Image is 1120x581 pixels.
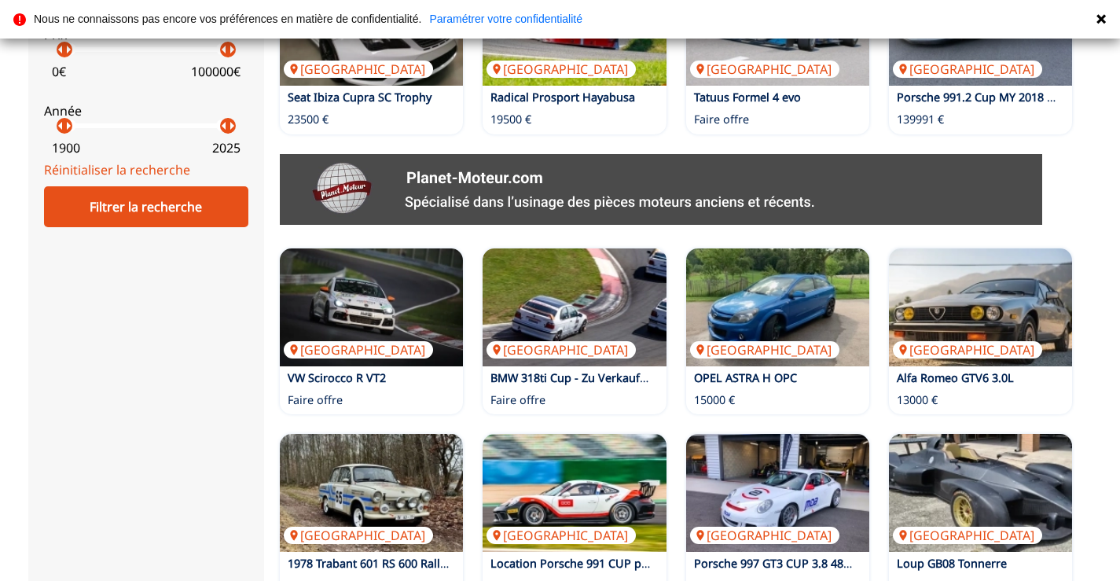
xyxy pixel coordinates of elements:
a: BMW 318ti Cup - Zu Verkaufen[GEOGRAPHIC_DATA] [483,248,666,366]
p: [GEOGRAPHIC_DATA] [284,527,433,544]
p: [GEOGRAPHIC_DATA] [487,341,636,359]
a: Alfa Romeo GTV6 3.0L[GEOGRAPHIC_DATA] [889,248,1072,366]
p: [GEOGRAPHIC_DATA] [690,341,839,359]
p: 23500 € [288,112,329,127]
p: arrow_right [222,116,241,135]
a: Loup GB08 Tonnerre [897,556,1007,571]
p: arrow_right [59,116,78,135]
a: Loup GB08 Tonnerre[GEOGRAPHIC_DATA] [889,434,1072,552]
p: 1900 [52,139,80,156]
p: [GEOGRAPHIC_DATA] [487,527,636,544]
a: OPEL ASTRA H OPC [694,370,797,385]
a: Location Porsche 991 CUP pour Trackdays[GEOGRAPHIC_DATA] [483,434,666,552]
p: [GEOGRAPHIC_DATA] [690,527,839,544]
img: BMW 318ti Cup - Zu Verkaufen [483,248,666,366]
p: arrow_right [59,40,78,59]
img: OPEL ASTRA H OPC [686,248,869,366]
p: arrow_left [215,116,233,135]
p: [GEOGRAPHIC_DATA] [284,61,433,78]
p: [GEOGRAPHIC_DATA] [893,527,1042,544]
p: 2025 [212,139,241,156]
p: Faire offre [694,112,749,127]
a: OPEL ASTRA H OPC[GEOGRAPHIC_DATA] [686,248,869,366]
a: Paramétrer votre confidentialité [429,13,582,24]
a: 1978 Trabant 601 RS 600 Rallye - 40 PS, Resta., Str.Zul[GEOGRAPHIC_DATA] [280,434,463,552]
a: BMW 318ti Cup - Zu Verkaufen [490,370,653,385]
p: [GEOGRAPHIC_DATA] [487,61,636,78]
p: 139991 € [897,112,944,127]
p: arrow_left [51,40,70,59]
p: 0 € [52,63,66,80]
p: arrow_left [51,116,70,135]
p: [GEOGRAPHIC_DATA] [284,341,433,359]
p: Nous ne connaissons pas encore vos préférences en matière de confidentialité. [34,13,421,24]
p: arrow_left [215,40,233,59]
a: Alfa Romeo GTV6 3.0L [897,370,1014,385]
p: Faire offre [288,392,343,408]
a: VW Scirocco R VT2 [288,370,386,385]
p: 15000 € [694,392,735,408]
a: VW Scirocco R VT2[GEOGRAPHIC_DATA] [280,248,463,366]
a: Porsche 997 GT3 CUP 3.8 487cv [694,556,861,571]
img: Alfa Romeo GTV6 3.0L [889,248,1072,366]
a: Réinitialiser la recherche [44,161,190,178]
div: Filtrer la recherche [44,186,248,227]
p: [GEOGRAPHIC_DATA] [893,341,1042,359]
p: arrow_right [222,40,241,59]
p: 13000 € [897,392,938,408]
img: Porsche 997 GT3 CUP 3.8 487cv [686,434,869,552]
a: 1978 Trabant 601 RS 600 Rallye - 40 PS, Resta., Str.[DATE] [288,556,588,571]
a: Seat Ibiza Cupra SC Trophy [288,90,431,105]
p: Faire offre [490,392,545,408]
p: 100000 € [191,63,241,80]
p: [GEOGRAPHIC_DATA] [893,61,1042,78]
img: Loup GB08 Tonnerre [889,434,1072,552]
a: Porsche 997 GT3 CUP 3.8 487cv[GEOGRAPHIC_DATA] [686,434,869,552]
p: 19500 € [490,112,531,127]
p: Année [44,102,248,120]
p: [GEOGRAPHIC_DATA] [690,61,839,78]
a: Tatuus Formel 4 evo [694,90,801,105]
a: Radical Prosport Hayabusa [490,90,635,105]
img: VW Scirocco R VT2 [280,248,463,366]
img: Location Porsche 991 CUP pour Trackdays [483,434,666,552]
img: 1978 Trabant 601 RS 600 Rallye - 40 PS, Resta., Str.Zul [280,434,463,552]
a: Location Porsche 991 CUP pour Trackdays [490,556,716,571]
